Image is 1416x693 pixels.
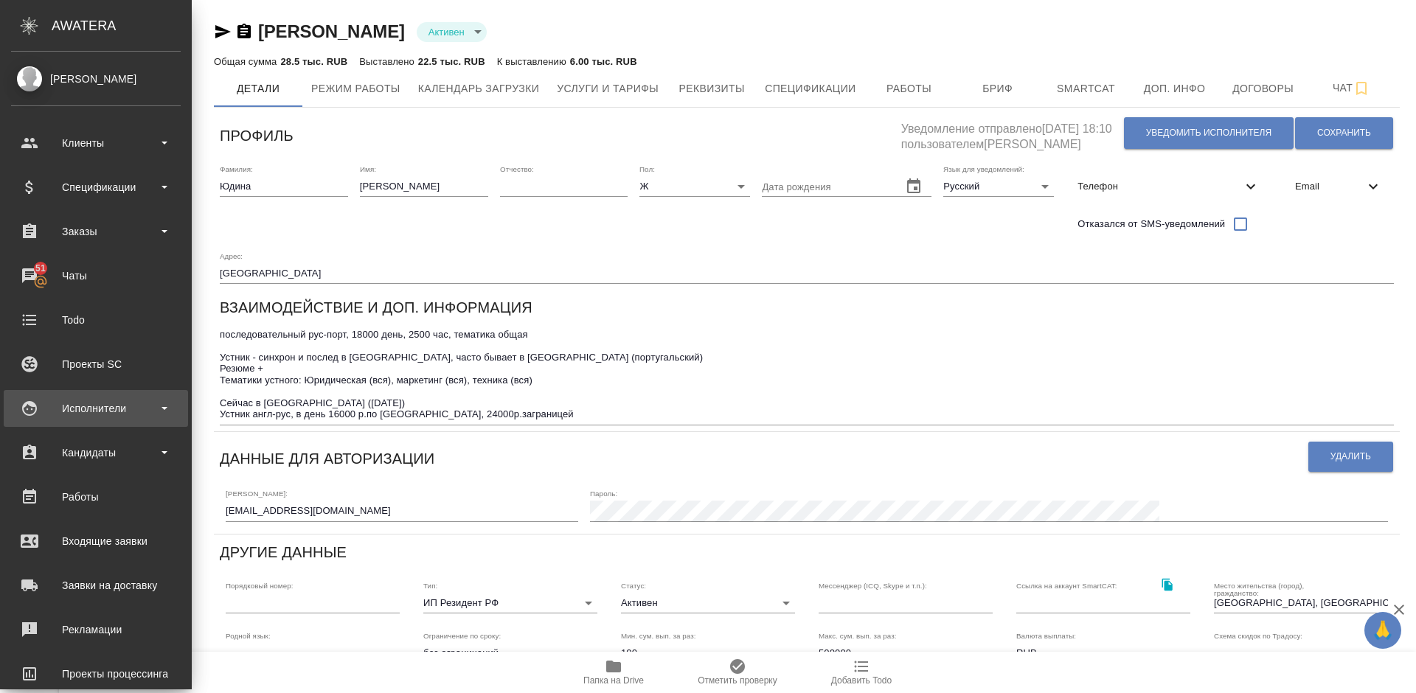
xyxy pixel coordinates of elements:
[235,23,253,41] button: Скопировать ссылку
[226,582,293,589] label: Порядковый номер:
[423,582,437,589] label: Тип:
[621,593,795,613] div: Активен
[497,56,570,67] p: К выставлению
[1139,80,1210,98] span: Доп. инфо
[223,80,294,98] span: Детали
[220,447,434,470] h6: Данные для авторизации
[676,80,747,98] span: Реквизиты
[943,165,1024,173] label: Язык для уведомлений:
[962,80,1033,98] span: Бриф
[1295,179,1364,194] span: Email
[1228,80,1299,98] span: Договоры
[11,309,181,331] div: Todo
[1016,643,1190,664] div: RUB
[1124,117,1294,149] button: Уведомить исполнителя
[698,675,777,686] span: Отметить проверку
[639,176,750,197] div: Ж
[4,346,188,383] a: Проекты SC
[423,643,597,664] div: без ограничений
[226,490,288,498] label: [PERSON_NAME]:
[1016,582,1117,589] label: Ссылка на аккаунт SmartCAT:
[1316,79,1387,97] span: Чат
[4,302,188,338] a: Todo
[1308,442,1393,472] button: Удалить
[220,540,347,564] h6: Другие данные
[639,165,655,173] label: Пол:
[552,652,676,693] button: Папка на Drive
[1214,582,1344,596] label: Место жительства (город), гражданство:
[676,652,799,693] button: Отметить проверку
[311,80,400,98] span: Режим работы
[1051,80,1122,98] span: Smartcat
[1370,615,1395,646] span: 🙏
[423,633,501,640] label: Ограничение по сроку:
[220,165,253,173] label: Фамилия:
[570,56,637,67] p: 6.00 тыс. RUB
[11,442,181,464] div: Кандидаты
[214,56,280,67] p: Общая сумма
[1152,570,1182,600] button: Скопировать ссылку
[11,176,181,198] div: Спецификации
[11,71,181,87] div: [PERSON_NAME]
[1146,127,1271,139] span: Уведомить исполнителя
[4,655,188,692] a: Проекты процессинга
[1077,217,1225,231] span: Отказался от SMS-уведомлений
[220,329,1394,420] textarea: последовательный рус-порт, 18000 день, 2500 час, тематика общая Устник - синхрон и послед в [GEOG...
[359,56,418,67] p: Выставлено
[819,582,927,589] label: Мессенджер (ICQ, Skype и т.п.):
[220,296,532,319] h6: Взаимодействие и доп. информация
[423,593,597,613] div: ИП Резидент РФ
[590,490,617,498] label: Пароль:
[1283,170,1394,203] div: Email
[1330,450,1371,463] span: Удалить
[417,22,487,42] div: Активен
[4,567,188,604] a: Заявки на доставку
[11,486,181,508] div: Работы
[4,478,188,515] a: Работы
[11,132,181,154] div: Клиенты
[4,257,188,294] a: 51Чаты
[11,574,181,596] div: Заявки на доставку
[11,663,181,685] div: Проекты процессинга
[1066,170,1271,203] div: Телефон
[11,220,181,243] div: Заказы
[943,176,1054,197] div: Русский
[765,80,855,98] span: Спецификации
[27,261,55,276] span: 51
[220,252,243,260] label: Адрес:
[11,353,181,375] div: Проекты SC
[220,124,294,147] h6: Профиль
[52,11,192,41] div: AWATERA
[11,619,181,641] div: Рекламации
[621,633,696,640] label: Мин. сум. вып. за раз:
[11,265,181,287] div: Чаты
[1364,612,1401,649] button: 🙏
[557,80,659,98] span: Услуги и тарифы
[1295,117,1393,149] button: Сохранить
[280,56,347,67] p: 28.5 тыс. RUB
[4,611,188,648] a: Рекламации
[11,530,181,552] div: Входящие заявки
[1214,633,1302,640] label: Схема скидок по Традосу:
[424,26,469,38] button: Активен
[583,675,644,686] span: Папка на Drive
[1016,633,1076,640] label: Валюта выплаты:
[226,633,271,640] label: Родной язык:
[214,23,232,41] button: Скопировать ссылку для ЯМессенджера
[819,633,897,640] label: Макс. сум. вып. за раз:
[1077,179,1242,194] span: Телефон
[418,80,540,98] span: Календарь загрузки
[500,165,534,173] label: Отчество:
[418,56,485,67] p: 22.5 тыс. RUB
[621,582,646,589] label: Статус:
[4,523,188,560] a: Входящие заявки
[1317,127,1371,139] span: Сохранить
[901,114,1123,153] h5: Уведомление отправлено [DATE] 18:10 пользователем [PERSON_NAME]
[258,21,405,41] a: [PERSON_NAME]
[799,652,923,693] button: Добавить Todo
[874,80,945,98] span: Работы
[11,397,181,419] div: Исполнители
[1353,80,1370,97] svg: Подписаться
[831,675,892,686] span: Добавить Todo
[360,165,376,173] label: Имя:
